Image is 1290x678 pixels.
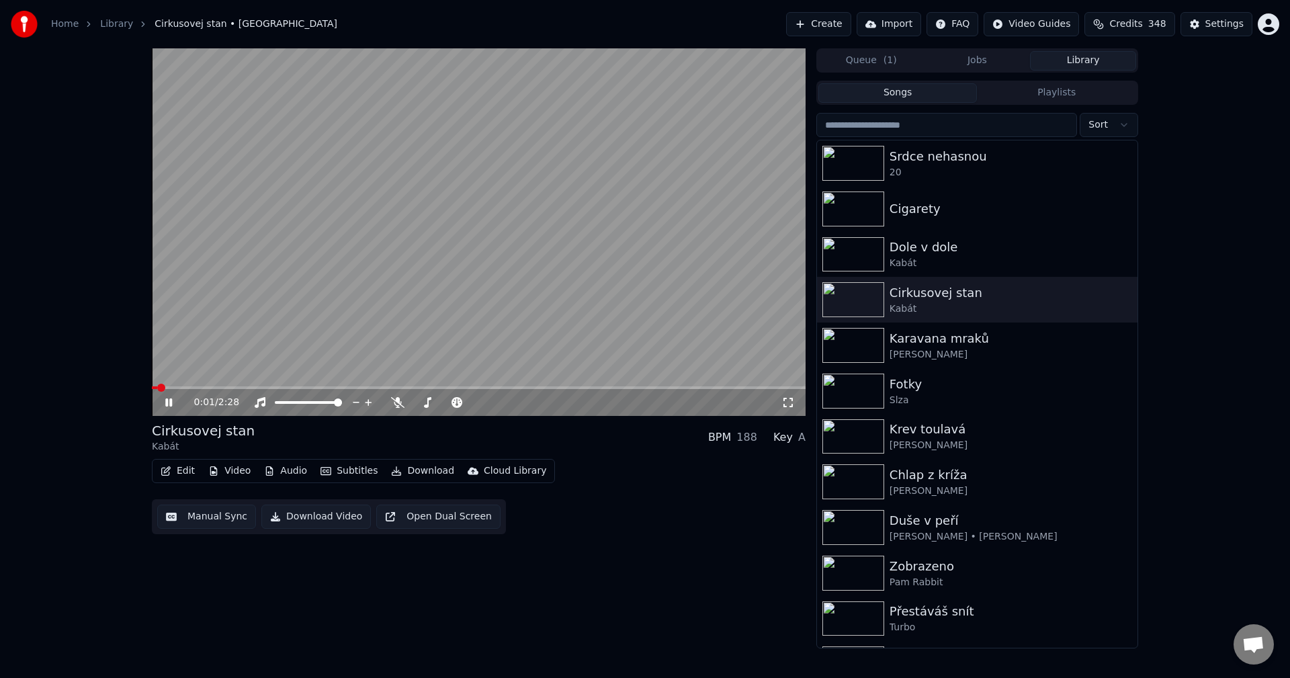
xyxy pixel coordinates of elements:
a: Home [51,17,79,31]
span: Credits [1109,17,1142,31]
div: BPM [708,429,731,446]
div: Krev toulavá [890,420,1132,439]
button: Manual Sync [157,505,256,529]
button: Playlists [977,83,1136,103]
button: Jobs [924,51,1031,71]
div: [PERSON_NAME] [890,484,1132,498]
div: Turbo [890,621,1132,634]
div: Karavana mraků [890,329,1132,348]
button: Video [203,462,256,480]
span: 2:28 [218,396,239,409]
div: [PERSON_NAME] • [PERSON_NAME] [890,530,1132,544]
div: Cigarety [890,200,1132,218]
button: Subtitles [315,462,383,480]
div: A [798,429,806,446]
div: [PERSON_NAME] [890,348,1132,362]
div: Přestáváš snít [890,602,1132,621]
div: Cirkusovej stan [152,421,255,440]
div: 188 [736,429,757,446]
div: Otevřený chat [1234,624,1274,665]
button: Open Dual Screen [376,505,501,529]
button: Create [786,12,851,36]
button: Import [857,12,921,36]
button: Edit [155,462,200,480]
div: Fotky [890,375,1132,394]
div: [PERSON_NAME] [890,439,1132,452]
span: Sort [1088,118,1108,132]
button: Songs [818,83,978,103]
nav: breadcrumb [51,17,337,31]
button: Download [386,462,460,480]
button: Download Video [261,505,371,529]
button: Settings [1180,12,1252,36]
button: Credits348 [1084,12,1174,36]
div: Chlap z kríža [890,466,1132,484]
a: Library [100,17,133,31]
button: Queue [818,51,924,71]
div: Key [773,429,793,446]
div: Kabát [152,440,255,454]
button: FAQ [927,12,978,36]
div: Settings [1205,17,1244,31]
div: Cloud Library [484,464,546,478]
div: Duše v peří [890,511,1132,530]
button: Audio [259,462,312,480]
span: 0:01 [194,396,215,409]
div: Zobrazeno [890,557,1132,576]
button: Video Guides [984,12,1079,36]
div: 20 [890,166,1132,179]
span: Cirkusovej stan • [GEOGRAPHIC_DATA] [155,17,337,31]
img: youka [11,11,38,38]
div: Cirkusovej stan [890,284,1132,302]
span: ( 1 ) [884,54,897,67]
div: Dole v dole [890,238,1132,257]
div: Kabát [890,257,1132,270]
span: 348 [1148,17,1166,31]
button: Library [1030,51,1136,71]
div: Srdce nehasnou [890,147,1132,166]
div: Slza [890,394,1132,407]
div: Kabát [890,302,1132,316]
div: Pam Rabbit [890,576,1132,589]
div: / [194,396,226,409]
